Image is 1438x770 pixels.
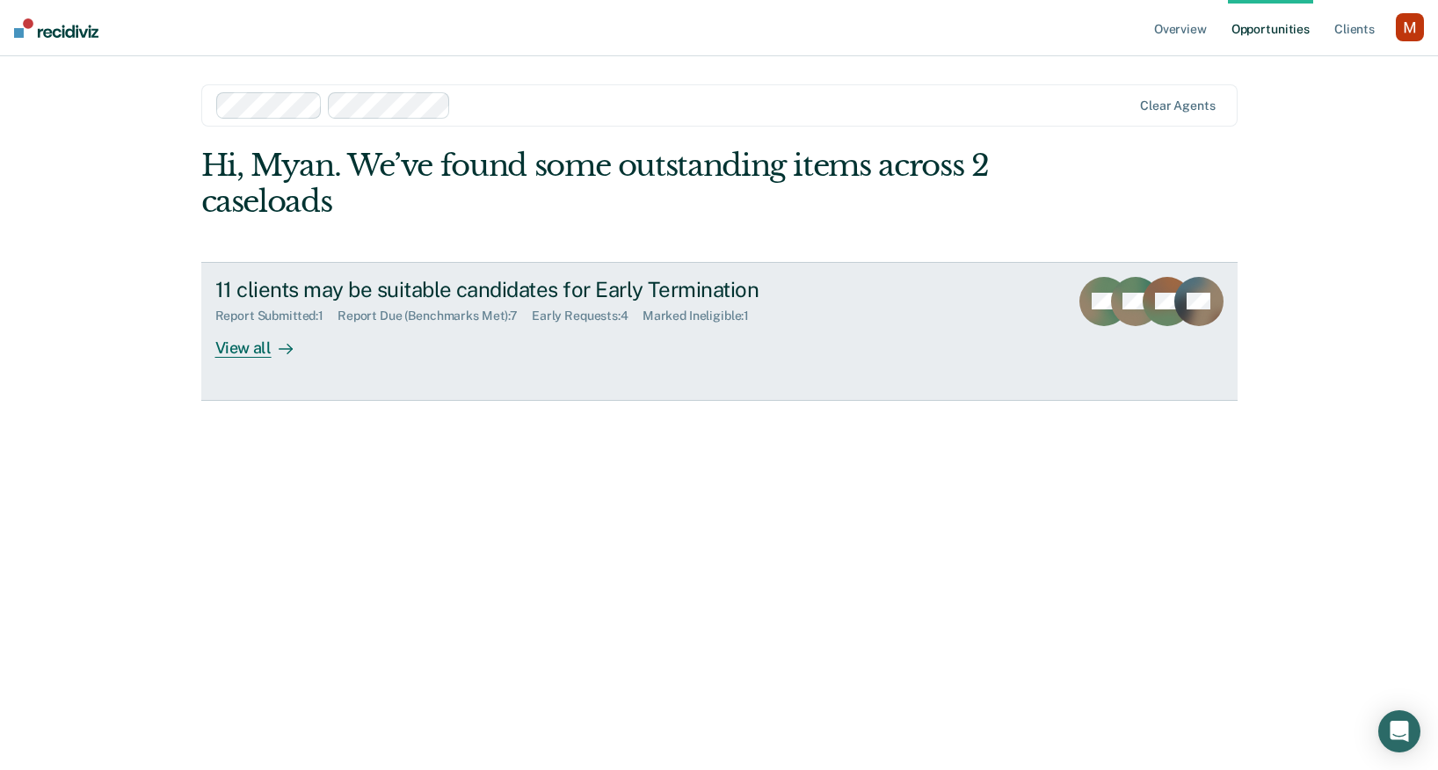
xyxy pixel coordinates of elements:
[338,309,532,323] div: Report Due (Benchmarks Met) : 7
[215,309,338,323] div: Report Submitted : 1
[1378,710,1420,752] div: Open Intercom Messenger
[201,148,1030,220] div: Hi, Myan. We’ve found some outstanding items across 2 caseloads
[215,323,314,358] div: View all
[14,18,98,38] img: Recidiviz
[643,309,763,323] div: Marked Ineligible : 1
[1140,98,1215,113] div: Clear agents
[201,262,1238,401] a: 11 clients may be suitable candidates for Early TerminationReport Submitted:1Report Due (Benchmar...
[532,309,643,323] div: Early Requests : 4
[215,277,832,302] div: 11 clients may be suitable candidates for Early Termination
